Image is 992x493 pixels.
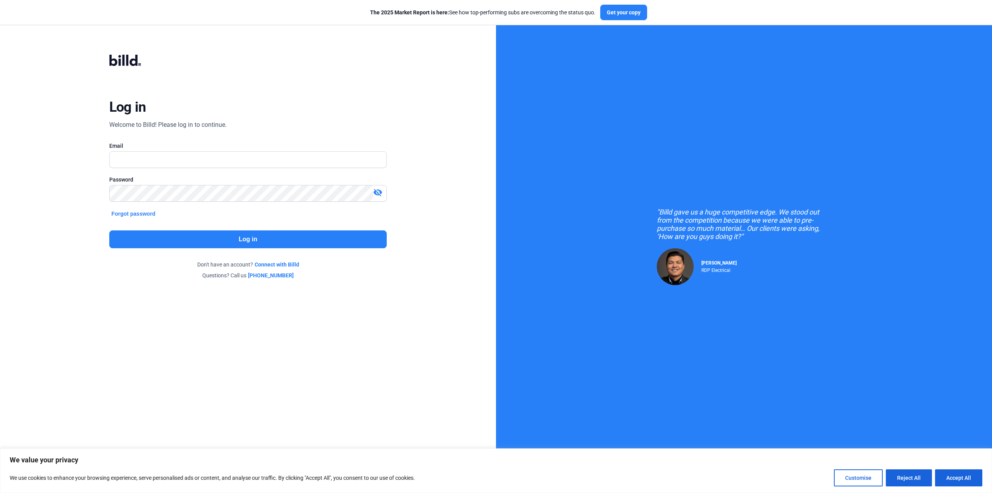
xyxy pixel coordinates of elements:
[886,469,932,486] button: Reject All
[248,272,294,279] a: [PHONE_NUMBER]
[701,266,737,273] div: RDP Electrical
[657,208,831,240] div: "Billd gave us a huge competitive edge. We stood out from the competition because we were able to...
[109,99,146,116] div: Log in
[370,9,596,16] div: See how top-performing subs are overcoming the status quo.
[255,261,299,268] a: Connect with Billd
[109,120,227,130] div: Welcome to Billd! Please log in to continue.
[109,142,387,150] div: Email
[373,188,382,197] mat-icon: visibility_off
[109,230,387,248] button: Log in
[109,261,387,268] div: Don't have an account?
[370,9,449,16] span: The 2025 Market Report is here:
[657,248,694,285] img: Raul Pacheco
[834,469,883,486] button: Customise
[600,5,647,20] button: Get your copy
[109,272,387,279] div: Questions? Call us
[10,473,415,483] p: We use cookies to enhance your browsing experience, serve personalised ads or content, and analys...
[109,209,158,218] button: Forgot password
[935,469,982,486] button: Accept All
[109,176,387,183] div: Password
[701,260,737,266] span: [PERSON_NAME]
[10,455,982,465] p: We value your privacy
